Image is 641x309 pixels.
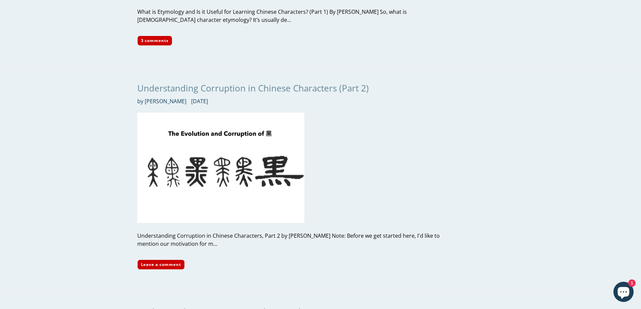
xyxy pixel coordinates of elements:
inbox-online-store-chat: Shopify online store chat [611,282,636,304]
span: by [PERSON_NAME] [137,97,186,105]
div: What is Etymology and Is it Useful for Learning Chinese Characters? (Part 1) By [PERSON_NAME] So,... [137,8,441,24]
time: [DATE] [191,98,208,105]
img: Understanding Corruption in Chinese Characters (Part 2) [137,113,305,223]
a: 3 comments [137,36,173,46]
a: Understanding Corruption in Chinese Characters (Part 2) [137,82,369,94]
a: Leave a comment [137,260,185,270]
div: Understanding Corruption in Chinese Characters, Part 2 by [PERSON_NAME] Note: Before we get start... [137,232,441,248]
